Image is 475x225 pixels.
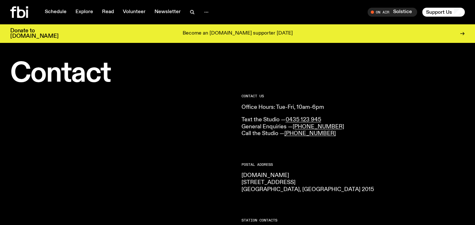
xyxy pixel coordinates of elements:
p: Become an [DOMAIN_NAME] supporter [DATE] [183,31,293,36]
p: Office Hours: Tue-Fri, 10am-6pm [241,104,465,111]
h2: Postal Address [241,163,465,166]
h3: Donate to [DOMAIN_NAME] [10,28,59,39]
button: On AirSolstice [368,8,417,17]
button: Support Us [422,8,465,17]
a: Read [98,8,118,17]
a: Schedule [41,8,70,17]
h1: Contact [10,61,234,87]
a: Volunteer [119,8,149,17]
span: Tune in live [375,10,414,14]
h2: Station Contacts [241,219,465,222]
a: Newsletter [151,8,185,17]
a: 0435 123 945 [286,117,321,123]
a: Explore [72,8,97,17]
p: [DOMAIN_NAME] [STREET_ADDRESS] [GEOGRAPHIC_DATA], [GEOGRAPHIC_DATA] 2015 [241,172,465,193]
h2: CONTACT US [241,94,465,98]
a: [PHONE_NUMBER] [284,131,336,136]
a: [PHONE_NUMBER] [293,124,344,130]
span: Support Us [426,9,452,15]
p: Text the Studio — General Enquiries — Call the Studio — [241,117,465,137]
